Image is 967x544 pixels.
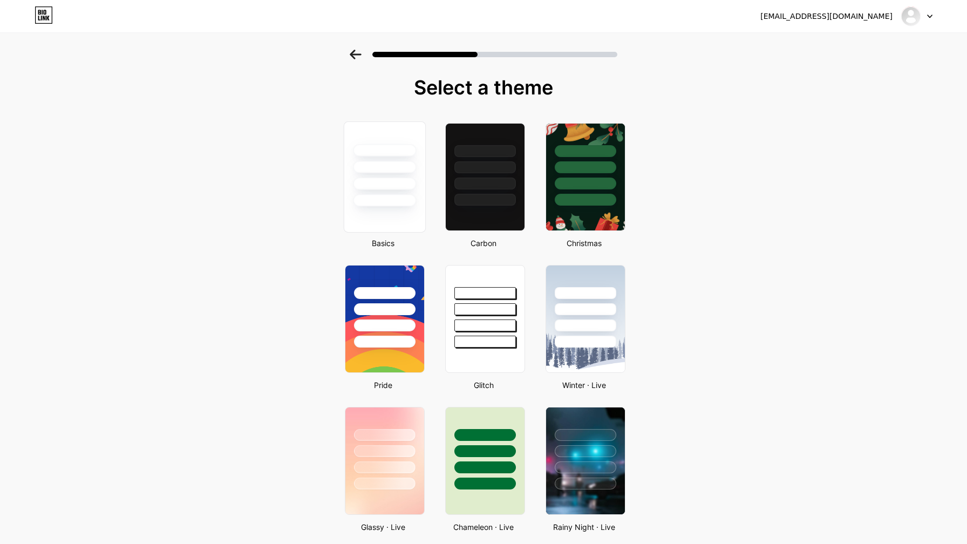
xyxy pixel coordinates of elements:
[342,379,425,391] div: Pride
[442,237,525,249] div: Carbon
[760,11,893,22] div: [EMAIL_ADDRESS][DOMAIN_NAME]
[442,379,525,391] div: Glitch
[542,237,625,249] div: Christmas
[341,77,626,98] div: Select a theme
[442,521,525,533] div: Chameleon · Live
[342,521,425,533] div: Glassy · Live
[542,379,625,391] div: Winter · Live
[342,237,425,249] div: Basics
[542,521,625,533] div: Rainy Night · Live
[901,6,921,26] img: wet2dry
